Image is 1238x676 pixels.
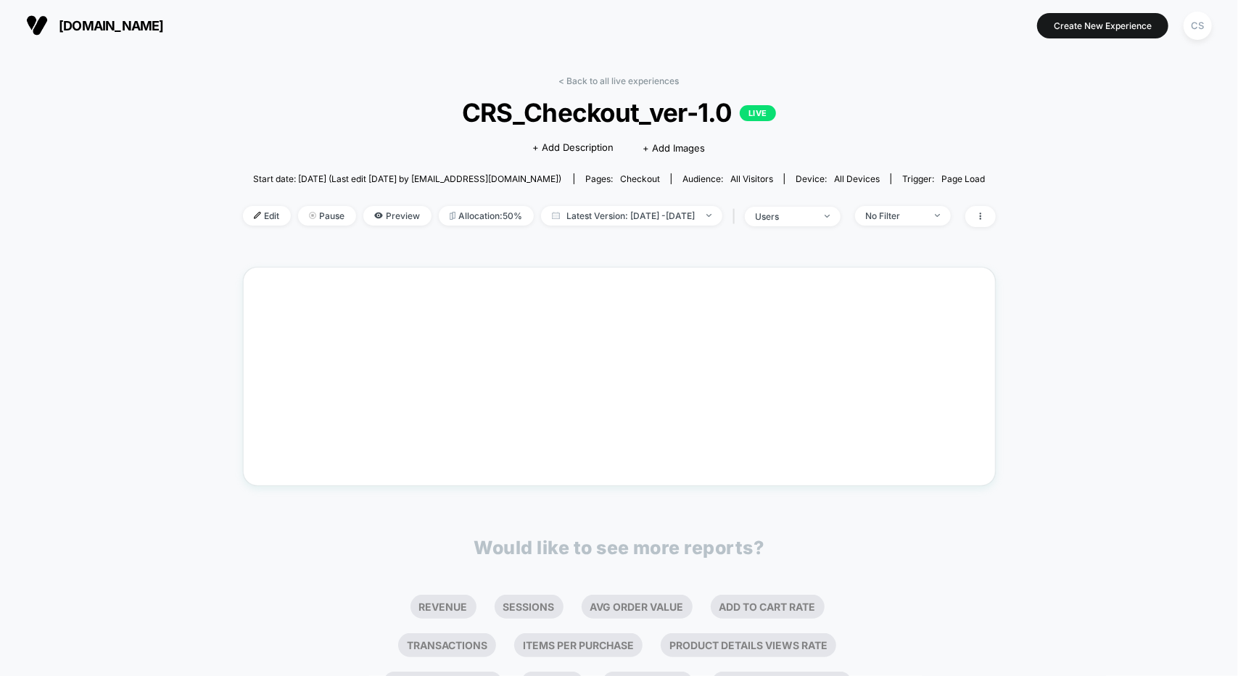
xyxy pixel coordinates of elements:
div: Audience: [682,173,773,184]
div: CS [1184,12,1212,40]
div: Trigger: [902,173,985,184]
img: end [935,214,940,217]
img: rebalance [450,212,455,220]
span: Page Load [941,173,985,184]
img: end [706,214,711,217]
img: Visually logo [26,15,48,36]
img: end [825,215,830,218]
p: Would like to see more reports? [474,537,764,558]
p: LIVE [740,105,776,121]
span: + Add Images [643,142,705,154]
button: Create New Experience [1037,13,1168,38]
div: No Filter [866,210,924,221]
span: Preview [363,206,432,226]
img: edit [254,212,261,219]
span: Latest Version: [DATE] - [DATE] [541,206,722,226]
span: checkout [620,173,660,184]
span: [DOMAIN_NAME] [59,18,164,33]
span: Allocation: 50% [439,206,534,226]
button: [DOMAIN_NAME] [22,14,168,37]
li: Revenue [410,595,476,619]
span: Pause [298,206,356,226]
button: CS [1179,11,1216,41]
li: Add To Cart Rate [711,595,825,619]
span: Start date: [DATE] (Last edit [DATE] by [EMAIL_ADDRESS][DOMAIN_NAME]) [253,173,561,184]
span: | [730,206,745,227]
span: All Visitors [730,173,773,184]
div: Pages: [585,173,660,184]
span: CRS_Checkout_ver-1.0 [280,97,957,128]
span: Edit [243,206,291,226]
li: Sessions [495,595,564,619]
div: users [756,211,814,222]
span: all devices [834,173,880,184]
li: Product Details Views Rate [661,633,836,657]
span: + Add Description [532,141,614,155]
a: < Back to all live experiences [559,75,680,86]
img: calendar [552,212,560,219]
img: end [309,212,316,219]
span: Device: [784,173,891,184]
li: Items Per Purchase [514,633,643,657]
li: Transactions [398,633,496,657]
li: Avg Order Value [582,595,693,619]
